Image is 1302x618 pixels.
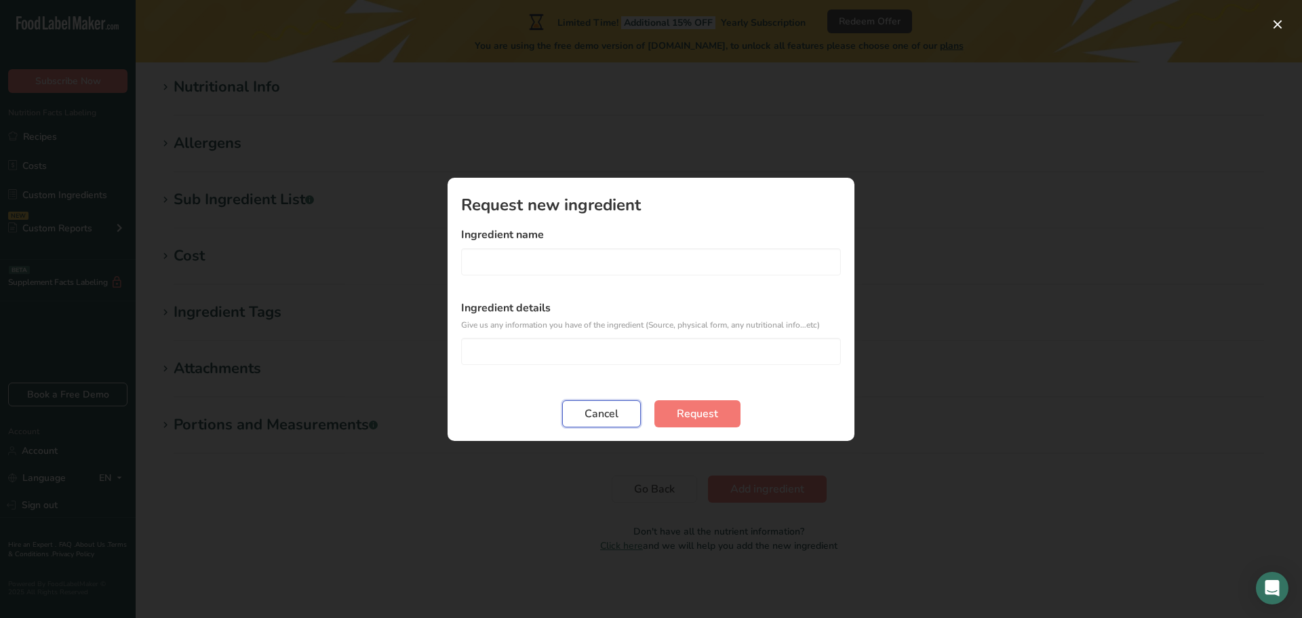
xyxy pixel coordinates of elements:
label: Ingredient name [461,227,841,243]
span: Request [677,406,718,422]
h1: Request new ingredient [461,197,841,213]
div: Open Intercom Messenger [1256,572,1288,604]
button: Cancel [562,400,641,427]
button: Request [654,400,741,427]
span: Cancel [585,406,618,422]
label: Ingredient details [461,300,841,332]
span: Give us any information you have of the ingredient (Source, physical form, any nutritional info…etc) [461,320,820,330]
